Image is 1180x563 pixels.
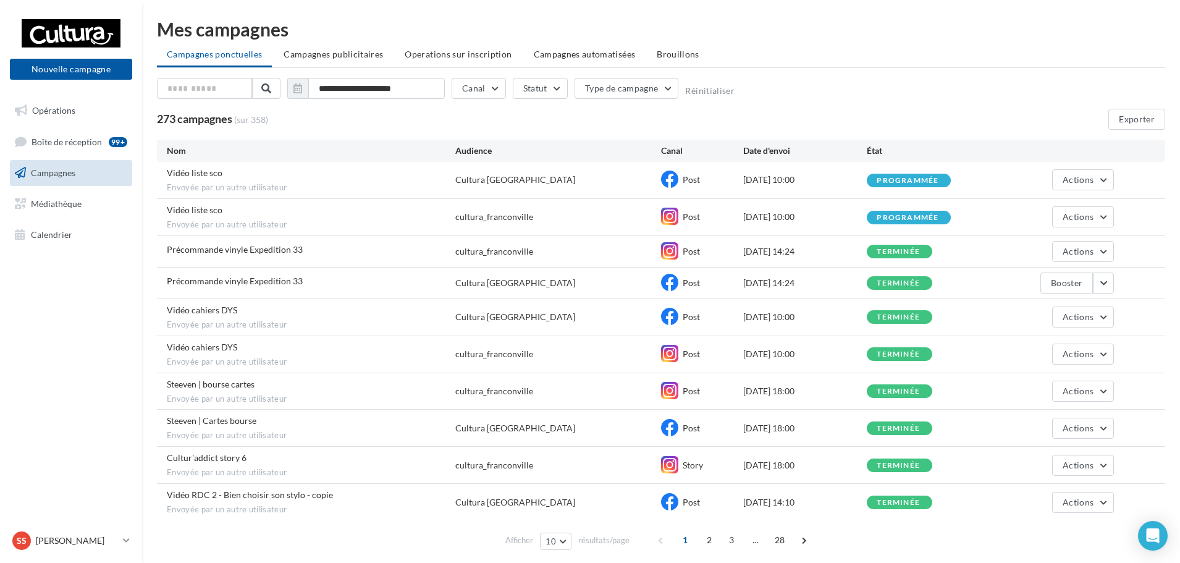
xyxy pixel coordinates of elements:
span: Actions [1063,246,1094,256]
span: Story [683,460,703,470]
span: Post [683,423,700,433]
span: Operations sur inscription [405,49,512,59]
span: Post [683,497,700,507]
span: Boîte de réception [32,136,102,146]
span: Vidéo liste sco [167,205,222,215]
div: terminée [877,313,920,321]
span: Calendrier [31,229,72,239]
span: SS [17,535,27,547]
span: 3 [722,530,741,550]
p: [PERSON_NAME] [36,535,118,547]
div: [DATE] 18:00 [743,385,867,397]
div: terminée [877,387,920,396]
button: 10 [540,533,571,550]
div: [DATE] 10:00 [743,311,867,323]
span: Actions [1063,386,1094,396]
span: Vidéo cahiers DYS [167,305,237,315]
span: Post [683,211,700,222]
button: Actions [1052,381,1114,402]
div: [DATE] 14:24 [743,277,867,289]
span: Campagnes [31,167,75,178]
span: Envoyée par un autre utilisateur [167,394,455,405]
div: terminée [877,462,920,470]
span: Envoyée par un autre utilisateur [167,467,455,478]
button: Actions [1052,418,1114,439]
div: [DATE] 10:00 [743,348,867,360]
span: Post [683,386,700,396]
span: Afficher [505,535,533,546]
span: 1 [675,530,695,550]
span: Post [683,311,700,322]
div: [DATE] 14:24 [743,245,867,258]
span: résultats/page [578,535,630,546]
div: programmée [877,177,938,185]
span: Opérations [32,105,75,116]
a: Médiathèque [7,191,135,217]
span: Précommande vinyle Expedition 33 [167,276,303,286]
span: Médiathèque [31,198,82,209]
span: (sur 358) [234,114,268,126]
span: Actions [1063,311,1094,322]
button: Réinitialiser [685,86,735,96]
div: Cultura [GEOGRAPHIC_DATA] [455,174,575,186]
span: Précommande vinyle Expedition 33 [167,244,303,255]
a: Campagnes [7,160,135,186]
div: programmée [877,214,938,222]
span: 2 [699,530,719,550]
span: Actions [1063,349,1094,359]
div: [DATE] 10:00 [743,174,867,186]
button: Type de campagne [575,78,679,99]
a: Boîte de réception99+ [7,129,135,155]
button: Statut [513,78,568,99]
div: Cultura [GEOGRAPHIC_DATA] [455,496,575,509]
div: Cultura [GEOGRAPHIC_DATA] [455,277,575,289]
span: Post [683,246,700,256]
div: Mes campagnes [157,20,1165,38]
span: Vidéo RDC 2 - Bien choisir son stylo - copie [167,489,333,500]
span: Envoyée par un autre utilisateur [167,504,455,515]
button: Exporter [1108,109,1165,130]
div: Canal [661,145,743,157]
div: terminée [877,279,920,287]
span: Brouillons [657,49,699,59]
div: [DATE] 18:00 [743,422,867,434]
button: Actions [1052,492,1114,513]
span: Envoyée par un autre utilisateur [167,320,455,331]
button: Actions [1052,169,1114,190]
div: terminée [877,350,920,358]
span: Campagnes automatisées [534,49,636,59]
div: Nom [167,145,455,157]
span: Vidéo liste sco [167,167,222,178]
div: 99+ [109,137,127,147]
button: Actions [1052,241,1114,262]
div: cultura_franconville [455,459,533,472]
div: cultura_franconville [455,245,533,258]
button: Booster [1040,273,1093,294]
span: Actions [1063,423,1094,433]
span: Campagnes publicitaires [284,49,383,59]
button: Canal [452,78,506,99]
span: Post [683,349,700,359]
div: terminée [877,425,920,433]
span: Envoyée par un autre utilisateur [167,219,455,231]
a: SS [PERSON_NAME] [10,529,132,552]
div: Date d'envoi [743,145,867,157]
span: Envoyée par un autre utilisateur [167,357,455,368]
div: Open Intercom Messenger [1138,521,1168,551]
div: terminée [877,499,920,507]
span: 273 campagnes [157,112,232,125]
span: Post [683,277,700,288]
span: Vidéo cahiers DYS [167,342,237,352]
span: Envoyée par un autre utilisateur [167,430,455,441]
div: [DATE] 10:00 [743,211,867,223]
div: cultura_franconville [455,211,533,223]
div: Cultura [GEOGRAPHIC_DATA] [455,422,575,434]
a: Opérations [7,98,135,124]
span: Cultur'addict story 6 [167,452,247,463]
span: Steeven | Cartes bourse [167,415,256,426]
button: Actions [1052,307,1114,328]
button: Nouvelle campagne [10,59,132,80]
span: Actions [1063,211,1094,222]
button: Actions [1052,344,1114,365]
div: [DATE] 18:00 [743,459,867,472]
